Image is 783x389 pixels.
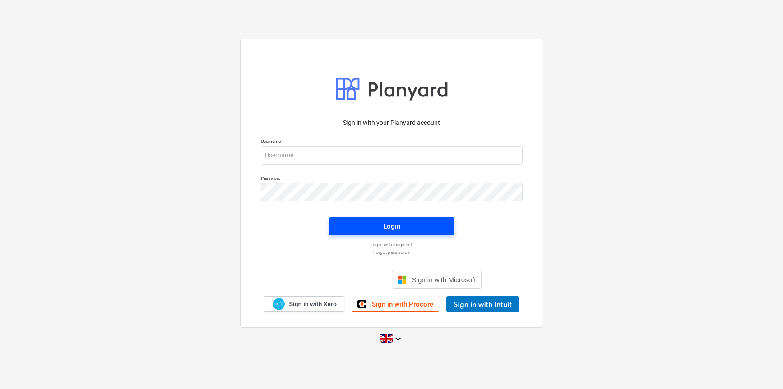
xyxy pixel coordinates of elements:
span: Sign in with Xero [289,300,336,308]
p: Username [261,138,523,146]
div: Login [383,220,400,232]
a: Sign in with Procore [352,297,439,312]
button: Login [329,217,454,235]
img: Microsoft logo [398,275,407,284]
input: Username [261,146,523,165]
a: Log in with magic link [256,242,527,247]
iframe: Sign in with Google Button [297,270,389,290]
img: Xero logo [273,298,285,310]
span: Sign in with Microsoft [412,276,476,284]
a: Forgot password? [256,249,527,255]
a: Sign in with Xero [264,296,344,312]
p: Password [261,175,523,183]
i: keyboard_arrow_down [393,334,403,344]
p: Sign in with your Planyard account [261,118,523,128]
span: Sign in with Procore [372,300,433,308]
